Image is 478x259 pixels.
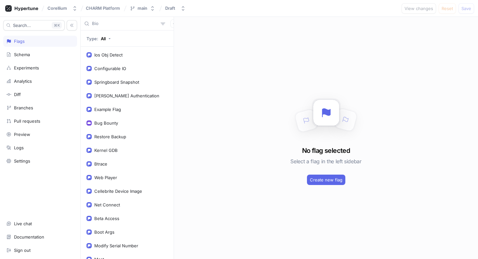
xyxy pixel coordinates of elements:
div: Springboard Snapshot [94,80,139,85]
div: Logs [14,145,24,150]
button: Draft [163,3,188,14]
button: Save [458,3,474,14]
div: Cellebrite Device Image [94,189,142,194]
div: Diff [14,92,21,97]
div: Boot Args [94,229,114,235]
span: Create new flag [310,178,342,182]
span: View changes [405,6,433,10]
div: [PERSON_NAME] Authentication [94,93,159,98]
div: Kernel GDB [94,148,118,153]
div: Flags [14,39,25,44]
h5: Select a flag in the left sidebar [290,155,361,167]
div: Btrace [94,161,107,166]
div: Experiments [14,65,39,70]
div: Pull requests [14,118,40,124]
span: CHARM Platform [86,6,120,10]
div: Documentation [14,234,44,240]
span: Save [461,6,471,10]
p: Type: [86,36,98,41]
div: Example Flag [94,107,121,112]
span: Reset [442,6,453,10]
div: Web Player [94,175,117,180]
button: Type: All [84,33,113,44]
div: All [101,36,106,41]
div: Beta Access [94,216,119,221]
div: main [138,6,147,11]
div: Sign out [14,248,31,253]
button: Reset [439,3,456,14]
button: Corellium [45,3,80,14]
input: Search... [92,20,158,27]
div: Preview [14,132,30,137]
div: Live chat [14,221,32,226]
div: Corellium [47,6,67,11]
div: K [52,22,62,29]
div: Modify Serial Number [94,243,138,248]
div: Settings [14,158,30,164]
button: main [127,3,158,14]
div: Draft [165,6,175,11]
button: Search...K [3,20,65,31]
span: Search... [13,23,31,27]
div: Net Connect [94,202,120,207]
div: Analytics [14,79,32,84]
div: Ios Obj Detect [94,52,123,57]
a: Documentation [3,231,77,242]
div: Configurable IO [94,66,126,71]
button: Create new flag [307,175,345,185]
div: Bug Bounty [94,120,118,126]
h3: No flag selected [302,146,350,155]
div: Schema [14,52,30,57]
div: Branches [14,105,33,110]
div: Restore Backup [94,134,126,139]
button: View changes [402,3,436,14]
